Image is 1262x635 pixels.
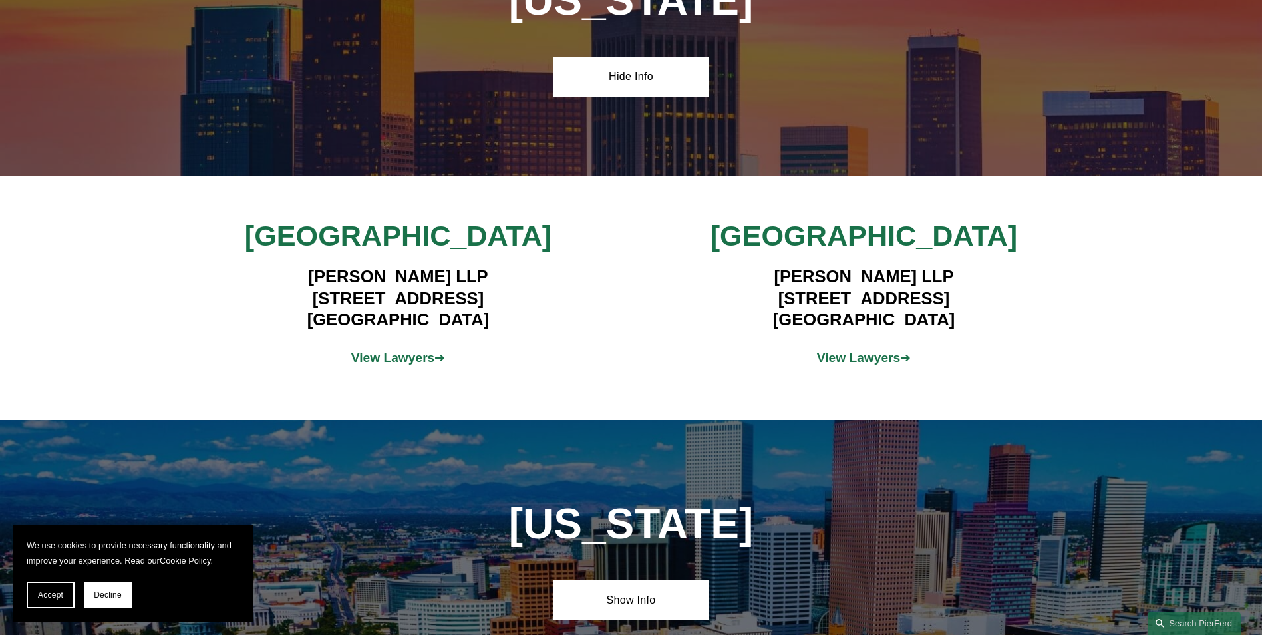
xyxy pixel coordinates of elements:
[553,580,709,620] a: Show Info
[351,351,446,365] span: ➔
[351,351,435,365] strong: View Lawyers
[13,525,253,622] section: Cookie banner
[817,351,911,365] span: ➔
[27,538,239,568] p: We use cookies to provide necessary functionality and improve your experience. Read our .
[160,556,211,566] a: Cookie Policy
[670,266,1058,330] h4: [PERSON_NAME] LLP [STREET_ADDRESS] [GEOGRAPHIC_DATA]
[351,351,446,365] a: View Lawyers➔
[817,351,901,365] strong: View Lawyers
[204,266,592,330] h4: [PERSON_NAME] LLP [STREET_ADDRESS] [GEOGRAPHIC_DATA]
[27,582,75,608] button: Accept
[84,582,132,608] button: Decline
[553,57,709,97] a: Hide Info
[38,590,63,600] span: Accept
[817,351,911,365] a: View Lawyers➔
[437,500,825,548] h1: [US_STATE]
[710,220,1017,252] span: [GEOGRAPHIC_DATA]
[245,220,552,252] span: [GEOGRAPHIC_DATA]
[94,590,122,600] span: Decline
[1148,612,1241,635] a: Search this site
